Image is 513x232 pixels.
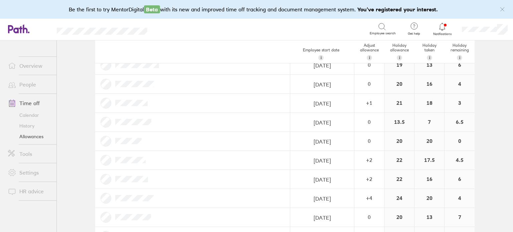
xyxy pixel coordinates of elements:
[414,40,445,63] div: Holiday taken
[414,189,444,208] div: 20
[445,113,475,132] div: 6.5
[414,94,444,112] div: 18
[69,5,445,13] div: Be the first to try MentorDigital with its new and improved time off tracking and document manage...
[445,56,475,74] div: 6
[370,31,396,35] span: Employee search
[432,22,453,36] a: Notifications
[384,189,414,208] div: 24
[321,55,322,60] span: i
[445,40,475,63] div: Holiday remaining
[288,45,354,63] div: Employee start date
[384,208,414,227] div: 20
[3,121,56,131] a: History
[3,131,56,142] a: Allowances
[384,75,414,93] div: 20
[355,157,384,163] div: + 2
[354,40,384,63] div: Adjust allowance
[414,132,444,151] div: 20
[3,59,56,72] a: Overview
[414,170,444,189] div: 16
[403,32,425,36] span: Get help
[445,189,475,208] div: 4
[144,5,160,13] span: Beta
[445,208,475,227] div: 7
[165,26,182,32] div: Search
[445,151,475,170] div: 4.5
[355,100,384,106] div: + 1
[414,56,444,74] div: 13
[384,40,414,63] div: Holiday allowance
[291,170,354,189] input: dd/mm/yyyy
[355,138,384,144] div: 0
[3,166,56,179] a: Settings
[355,176,384,182] div: + 2
[445,94,475,112] div: 3
[384,113,414,132] div: 13.5
[384,132,414,151] div: 20
[355,62,384,68] div: 0
[414,151,444,170] div: 17.5
[384,94,414,112] div: 21
[445,132,475,151] div: 0
[355,81,384,87] div: 0
[291,94,354,113] input: dd/mm/yyyy
[291,56,354,75] input: dd/mm/yyyy
[3,78,56,91] a: People
[291,75,354,94] input: dd/mm/yyyy
[291,132,354,151] input: dd/mm/yyyy
[384,56,414,74] div: 19
[414,113,444,132] div: 7
[399,55,400,60] span: i
[291,189,354,208] input: dd/mm/yyyy
[3,185,56,198] a: HR advice
[355,214,384,220] div: 0
[357,6,438,13] b: You've registered your interest.
[355,119,384,125] div: 0
[414,208,444,227] div: 13
[445,75,475,93] div: 4
[291,151,354,170] input: dd/mm/yyyy
[3,96,56,110] a: Time off
[355,195,384,201] div: + 4
[414,75,444,93] div: 16
[291,113,354,132] input: dd/mm/yyyy
[429,55,430,60] span: i
[291,208,354,227] input: dd/mm/yyyy
[384,151,414,170] div: 22
[3,110,56,121] a: Calendar
[369,55,370,60] span: i
[459,55,460,60] span: i
[3,147,56,161] a: Tools
[384,170,414,189] div: 22
[445,170,475,189] div: 6
[432,32,453,36] span: Notifications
